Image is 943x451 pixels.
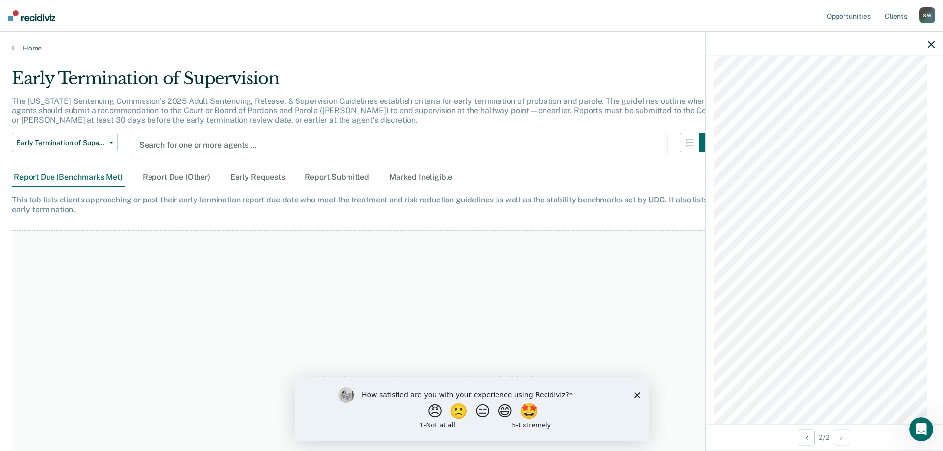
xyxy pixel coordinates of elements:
[8,10,55,21] img: Recidiviz
[303,168,371,187] div: Report Submitted
[919,7,935,23] div: S W
[295,377,649,441] iframe: Survey by Kim from Recidiviz
[12,97,716,125] p: The [US_STATE] Sentencing Commission’s 2025 Adult Sentencing, Release, & Supervision Guidelines e...
[799,429,815,445] button: Previous Opportunity
[12,44,931,52] a: Home
[16,139,105,147] span: Early Termination of Supervision
[12,168,125,187] div: Report Due (Benchmarks Met)
[387,168,454,187] div: Marked Ineligible
[909,417,933,441] iframe: Intercom live chat
[228,168,287,187] div: Early Requests
[12,195,931,214] div: This tab lists clients approaching or past their early termination report due date who meet the t...
[242,375,701,386] div: Search for agents above to review and refer eligible clients for opportunities.
[834,429,849,445] button: Next Opportunity
[706,424,943,450] div: 2 / 2
[12,68,719,97] div: Early Termination of Supervision
[141,168,212,187] div: Report Due (Other)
